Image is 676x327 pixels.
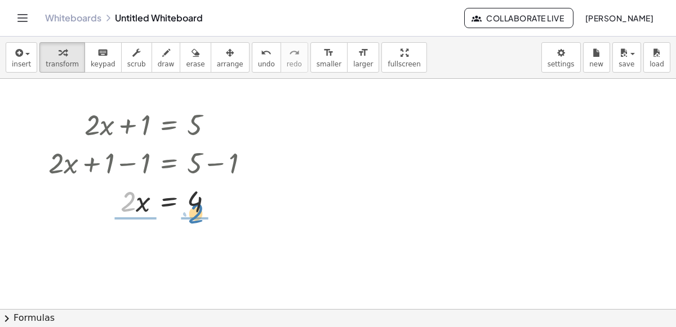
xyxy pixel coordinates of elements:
[6,42,37,73] button: insert
[211,42,250,73] button: arrange
[548,60,575,68] span: settings
[158,60,175,68] span: draw
[287,60,302,68] span: redo
[180,42,211,73] button: erase
[585,13,653,23] span: [PERSON_NAME]
[121,42,152,73] button: scrub
[261,46,272,60] i: undo
[643,42,670,73] button: load
[97,46,108,60] i: keyboard
[258,60,275,68] span: undo
[358,46,368,60] i: format_size
[289,46,300,60] i: redo
[152,42,181,73] button: draw
[474,13,564,23] span: Collaborate Live
[310,42,348,73] button: format_sizesmaller
[464,8,573,28] button: Collaborate Live
[347,42,379,73] button: format_sizelarger
[84,42,122,73] button: keyboardkeypad
[353,60,373,68] span: larger
[612,42,641,73] button: save
[589,60,603,68] span: new
[39,42,85,73] button: transform
[14,9,32,27] button: Toggle navigation
[186,60,204,68] span: erase
[650,60,664,68] span: load
[381,42,426,73] button: fullscreen
[91,60,115,68] span: keypad
[45,12,101,24] a: Whiteboards
[583,42,610,73] button: new
[281,42,308,73] button: redoredo
[12,60,31,68] span: insert
[46,60,79,68] span: transform
[576,8,662,28] button: [PERSON_NAME]
[619,60,634,68] span: save
[388,60,420,68] span: fullscreen
[323,46,334,60] i: format_size
[541,42,581,73] button: settings
[252,42,281,73] button: undoundo
[317,60,341,68] span: smaller
[127,60,146,68] span: scrub
[217,60,243,68] span: arrange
